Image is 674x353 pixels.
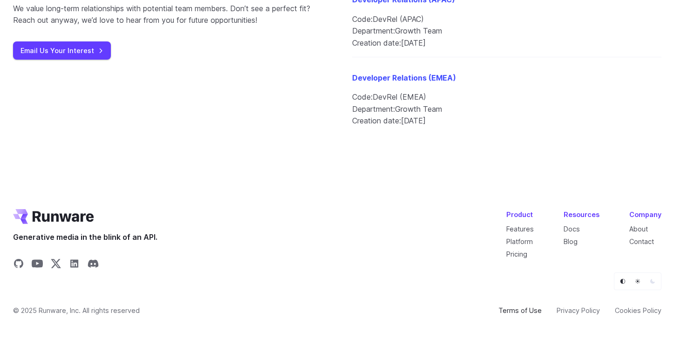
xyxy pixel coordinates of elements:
[352,37,661,49] li: [DATE]
[629,238,654,245] a: Contact
[50,258,61,272] a: Share on X
[13,41,111,60] a: Email Us Your Interest
[646,275,659,288] button: Dark
[32,258,43,272] a: Share on YouTube
[69,258,80,272] a: Share on LinkedIn
[564,209,599,220] div: Resources
[564,238,578,245] a: Blog
[352,115,661,127] li: [DATE]
[88,258,99,272] a: Share on Discord
[352,38,401,48] span: Creation date:
[506,250,527,258] a: Pricing
[13,258,24,272] a: Share on GitHub
[498,305,542,316] a: Terms of Use
[13,231,157,244] span: Generative media in the blink of an API.
[352,25,661,37] li: Growth Team
[629,209,661,220] div: Company
[13,305,140,316] span: © 2025 Runware, Inc. All rights reserved
[13,209,94,224] a: Go to /
[352,116,401,125] span: Creation date:
[352,14,661,26] li: DevRel (APAC)
[506,209,534,220] div: Product
[614,272,661,290] ul: Theme selector
[506,238,533,245] a: Platform
[506,225,534,233] a: Features
[352,14,373,24] span: Code:
[13,3,322,27] p: We value long-term relationships with potential team members. Don’t see a perfect fit? Reach out ...
[631,275,644,288] button: Light
[352,103,661,115] li: Growth Team
[629,225,648,233] a: About
[352,92,373,102] span: Code:
[615,305,661,316] a: Cookies Policy
[352,26,395,35] span: Department:
[616,275,629,288] button: Default
[557,305,600,316] a: Privacy Policy
[352,73,456,82] a: Developer Relations (EMEA)
[352,91,661,103] li: DevRel (EMEA)
[352,104,395,114] span: Department:
[564,225,580,233] a: Docs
